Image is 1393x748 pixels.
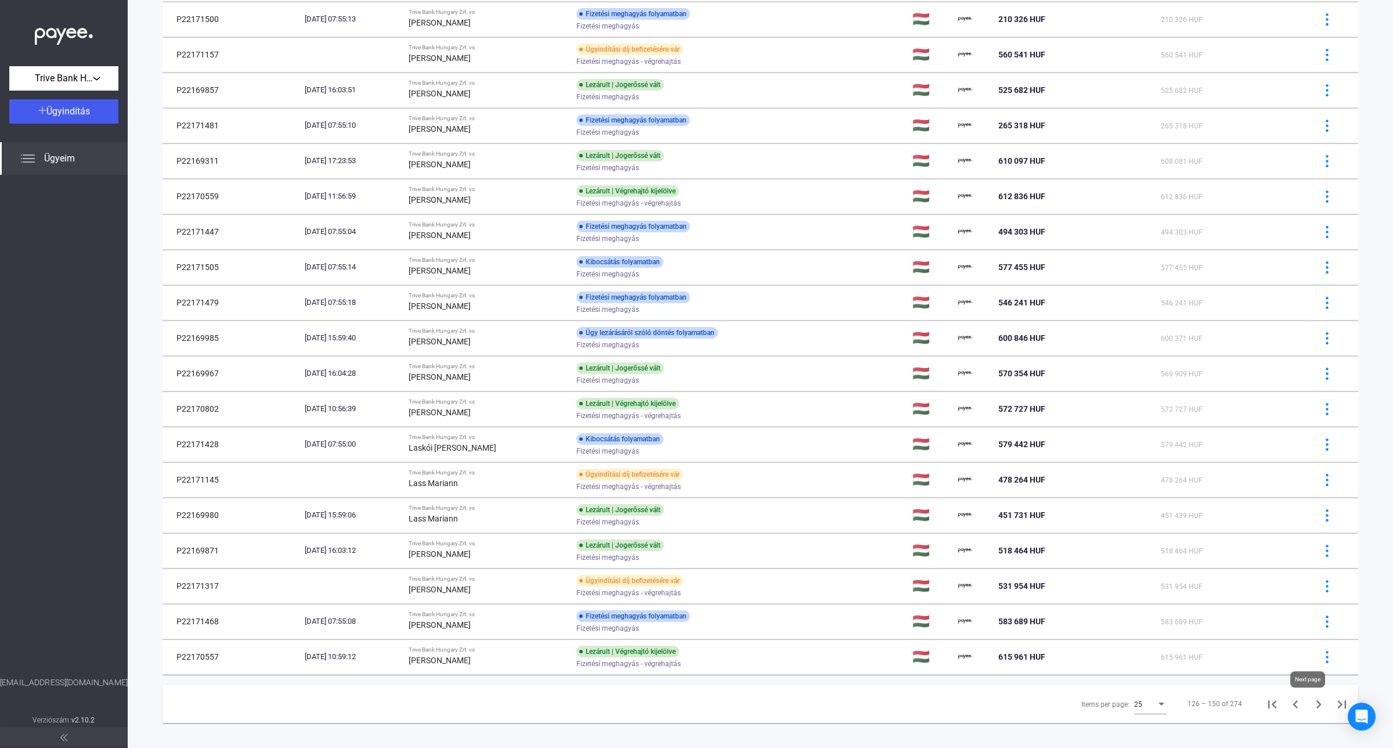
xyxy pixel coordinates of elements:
strong: [PERSON_NAME] [409,372,471,382]
strong: [PERSON_NAME] [409,124,471,134]
div: Lezárult | Jogerőssé vált [576,79,664,91]
div: Open Intercom Messenger [1348,703,1376,731]
div: Ügyindítási díj befizetésére vár [576,44,683,55]
strong: Lass Mariann [409,514,458,523]
td: 🇭🇺 [908,73,954,107]
td: 🇭🇺 [908,250,954,285]
td: P22169980 [163,498,300,533]
button: more-blue [1315,361,1339,386]
div: Next page [1290,671,1325,688]
img: payee-logo [958,544,972,558]
img: payee-logo [958,154,972,168]
div: Ügyindítási díj befizetésére vár [576,575,683,587]
button: more-blue [1315,184,1339,208]
td: P22171481 [163,108,300,143]
strong: [PERSON_NAME] [409,549,471,559]
div: Lezárult | Jogerőssé vált [576,540,664,551]
img: more-blue [1321,403,1333,415]
div: [DATE] 07:55:00 [305,438,400,450]
div: Items per page: [1081,697,1129,711]
div: Trive Bank Hungary Zrt. vs [409,44,567,51]
img: payee-logo [958,473,972,487]
img: more-blue [1321,545,1333,557]
span: 531 954 HUF [998,581,1045,591]
span: 210 326 HUF [998,15,1045,24]
button: more-blue [1315,432,1339,456]
button: First page [1261,692,1284,715]
span: 600 371 HUF [1161,335,1203,343]
div: [DATE] 07:55:13 [305,13,400,25]
div: [DATE] 16:03:51 [305,84,400,96]
span: 560 541 HUF [1161,51,1203,59]
img: plus-white.svg [38,106,46,114]
span: 265 318 HUF [1161,122,1203,130]
td: P22170802 [163,391,300,426]
img: more-blue [1321,509,1333,522]
span: Ügyeim [44,152,75,166]
td: 🇭🇺 [908,2,954,37]
div: Ügy lezárásáról szóló döntés folyamatban [576,327,718,339]
span: 518 464 HUF [998,546,1045,555]
img: payee-logo [958,614,972,628]
img: more-blue [1321,120,1333,132]
td: P22171317 [163,569,300,603]
div: Trive Bank Hungary Zrt. vs [409,363,567,370]
div: [DATE] 16:03:12 [305,545,400,556]
mat-select: Items per page: [1134,697,1167,711]
div: Trive Bank Hungary Zrt. vs [409,434,567,441]
td: 🇭🇺 [908,462,954,497]
img: payee-logo [958,48,972,62]
span: 265 318 HUF [998,121,1045,130]
span: 583 689 HUF [1161,618,1203,626]
span: 525 682 HUF [1161,87,1203,95]
span: 612 836 HUF [998,192,1045,201]
div: Trive Bank Hungary Zrt. vs [409,115,567,122]
div: 126 – 150 of 274 [1188,697,1242,711]
img: payee-logo [958,437,972,451]
button: more-blue [1315,609,1339,634]
div: [DATE] 11:56:59 [305,190,400,202]
img: more-blue [1321,49,1333,61]
div: Kibocsátás folyamatban [576,433,663,445]
button: Next page [1307,692,1330,715]
button: more-blue [1315,645,1339,669]
td: P22170557 [163,639,300,674]
img: more-blue [1321,438,1333,451]
span: 546 241 HUF [1161,299,1203,307]
span: 546 241 HUF [998,298,1045,307]
img: payee-logo [958,118,972,132]
button: more-blue [1315,42,1339,67]
img: white-payee-white-dot.svg [35,21,93,45]
td: 🇭🇺 [908,391,954,426]
div: Trive Bank Hungary Zrt. vs [409,221,567,228]
td: P22169857 [163,73,300,107]
span: 577 455 HUF [1161,264,1203,272]
img: payee-logo [958,508,972,522]
img: more-blue [1321,297,1333,309]
td: P22169985 [163,321,300,355]
strong: [PERSON_NAME] [409,585,471,594]
span: 615 961 HUF [1161,653,1203,661]
td: 🇭🇺 [908,604,954,639]
div: [DATE] 07:55:10 [305,120,400,131]
span: Fizetési meghagyás - végrehajtás [576,409,681,423]
button: more-blue [1315,255,1339,279]
img: more-blue [1321,332,1333,344]
div: Trive Bank Hungary Zrt. vs [409,292,567,299]
div: Lezárult | Végrehajtó kijelölve [576,398,679,409]
img: more-blue [1321,616,1333,628]
span: 610 097 HUF [998,156,1045,166]
span: Ügyindítás [46,106,90,117]
div: Trive Bank Hungary Zrt. vs [409,469,567,476]
button: Trive Bank Hungary Zrt. [9,66,118,91]
div: Lezárult | Jogerőssé vált [576,504,664,516]
div: [DATE] 07:55:14 [305,261,400,273]
span: 525 682 HUF [998,85,1045,95]
img: more-blue [1321,474,1333,486]
div: Fizetési meghagyás folyamatban [576,8,690,20]
strong: Lass Mariann [409,479,458,488]
span: Fizetési meghagyás [576,338,639,352]
strong: v2.10.2 [71,716,95,724]
img: more-blue [1321,226,1333,238]
button: more-blue [1315,149,1339,173]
